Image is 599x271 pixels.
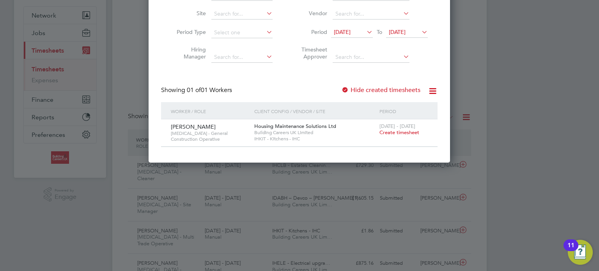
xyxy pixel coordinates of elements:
span: [DATE] [334,28,351,35]
label: Period [292,28,327,35]
label: Site [171,10,206,17]
span: To [374,27,385,37]
span: Building Careers UK Limited [254,129,376,136]
span: [DATE] [389,28,406,35]
div: Showing [161,86,234,94]
input: Select one [211,27,273,38]
span: 01 of [187,86,201,94]
div: Client Config / Vendor / Site [252,102,377,120]
div: Period [377,102,430,120]
input: Search for... [333,9,409,19]
label: Timesheet Approver [292,46,327,60]
label: Hiring Manager [171,46,206,60]
label: Vendor [292,10,327,17]
div: Worker / Role [169,102,252,120]
span: Create timesheet [379,129,419,136]
label: Period Type [171,28,206,35]
button: Open Resource Center, 11 new notifications [568,240,593,265]
span: Housing Maintenance Solutions Ltd [254,123,336,129]
input: Search for... [211,9,273,19]
span: [PERSON_NAME] [171,123,216,130]
span: IHKIT - Kitchens - IHC [254,136,376,142]
span: [MEDICAL_DATA] - General Construction Operative [171,130,248,142]
label: Hide created timesheets [341,86,420,94]
span: 01 Workers [187,86,232,94]
input: Search for... [211,52,273,63]
input: Search for... [333,52,409,63]
span: [DATE] - [DATE] [379,123,415,129]
div: 11 [567,245,574,255]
